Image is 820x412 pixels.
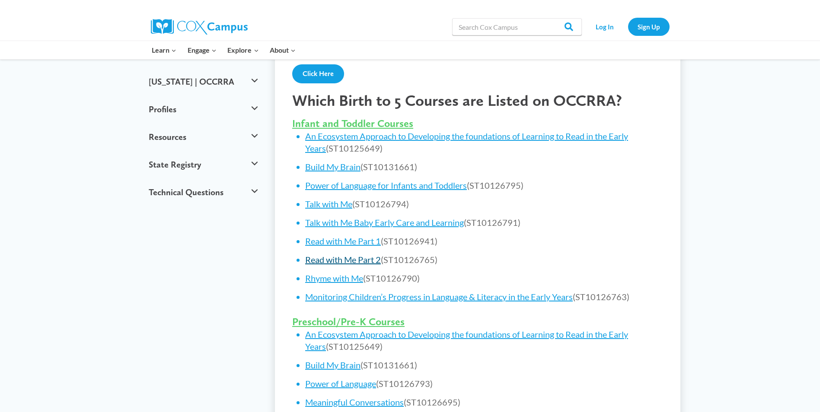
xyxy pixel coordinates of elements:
[264,41,301,59] button: Child menu of About
[305,131,628,153] a: An Ecosystem Approach to Developing the foundations of Learning to Read in the Early Years
[305,396,663,408] li: (ST10126695)
[305,217,464,228] a: Talk with Me Baby Early Care and Learning
[292,117,413,130] span: Infant and Toddler Courses
[144,68,262,95] button: [US_STATE] | OCCRRA
[292,64,344,83] a: Click Here
[144,95,262,123] button: Profiles
[586,18,670,35] nav: Secondary Navigation
[292,315,405,328] span: Preschool/Pre-K Courses
[305,216,663,228] li: (ST10126791)
[305,328,663,352] li: (ST10125649)
[305,161,663,173] li: (ST10131661)
[305,272,663,284] li: (ST10126790)
[305,199,352,209] a: Talk with Me
[305,198,663,210] li: (ST10126794)
[151,19,248,35] img: Cox Campus
[144,123,262,151] button: Resources
[305,179,663,191] li: (ST10126795)
[628,18,670,35] a: Sign Up
[305,236,381,246] a: Read with Me Part 1
[305,359,663,371] li: (ST10131661)
[305,329,628,352] a: An Ecosystem Approach to Developing the foundations of Learning to Read in the Early Years
[305,235,663,247] li: (ST10126941)
[305,377,663,390] li: (ST10126793)
[586,18,624,35] a: Log In
[305,291,663,303] li: (ST10126763)
[305,397,404,407] a: Meaningful Conversations
[305,292,573,302] a: Monitoring Children’s Progress in Language & Literacy in the Early Years
[305,162,361,172] a: Build My Brain
[144,151,262,178] button: State Registry
[147,41,182,59] button: Child menu of Learn
[305,180,467,190] a: Power of Language for Infants and Toddlers
[452,18,582,35] input: Search Cox Campus
[305,254,663,266] li: (ST10126765)
[305,273,363,283] a: Rhyme with Me
[144,178,262,206] button: Technical Questions
[305,130,663,154] li: (ST10125649)
[305,360,361,370] a: Build My Brain
[182,41,222,59] button: Child menu of Engage
[222,41,265,59] button: Child menu of Explore
[305,254,381,265] a: Read with Me Part 2
[147,41,301,59] nav: Primary Navigation
[305,378,376,389] a: Power of Language
[292,91,663,110] h2: Which Birth to 5 Courses are Listed on OCCRRA?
